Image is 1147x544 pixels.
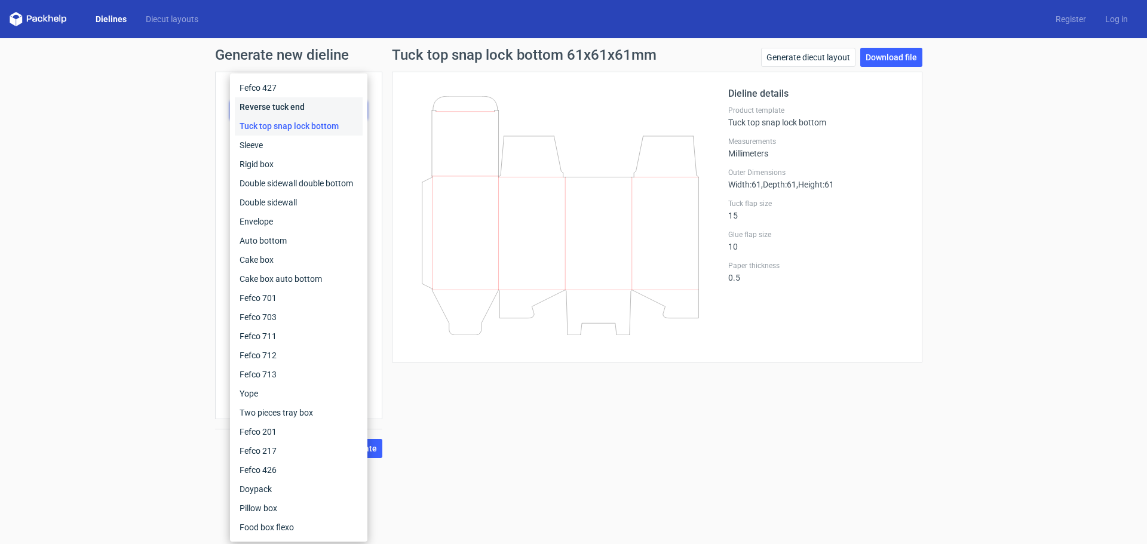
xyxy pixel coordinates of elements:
[86,13,136,25] a: Dielines
[235,250,363,269] div: Cake box
[728,180,761,189] span: Width : 61
[1046,13,1096,25] a: Register
[235,155,363,174] div: Rigid box
[728,199,907,208] label: Tuck flap size
[235,116,363,136] div: Tuck top snap lock bottom
[235,460,363,480] div: Fefco 426
[235,174,363,193] div: Double sidewall double bottom
[235,480,363,499] div: Doypack
[860,48,922,67] a: Download file
[728,199,907,220] div: 15
[235,327,363,346] div: Fefco 711
[1096,13,1137,25] a: Log in
[235,518,363,537] div: Food box flexo
[235,308,363,327] div: Fefco 703
[235,288,363,308] div: Fefco 701
[728,168,907,177] label: Outer Dimensions
[761,48,855,67] a: Generate diecut layout
[728,137,907,146] label: Measurements
[728,87,907,101] h2: Dieline details
[235,212,363,231] div: Envelope
[728,106,907,115] label: Product template
[235,231,363,250] div: Auto bottom
[235,78,363,97] div: Fefco 427
[796,180,834,189] span: , Height : 61
[235,422,363,441] div: Fefco 201
[761,180,796,189] span: , Depth : 61
[728,261,907,282] div: 0.5
[728,230,907,239] label: Glue flap size
[235,346,363,365] div: Fefco 712
[235,365,363,384] div: Fefco 713
[235,384,363,403] div: Yope
[728,261,907,271] label: Paper thickness
[235,499,363,518] div: Pillow box
[136,13,208,25] a: Diecut layouts
[728,137,907,158] div: Millimeters
[235,269,363,288] div: Cake box auto bottom
[235,136,363,155] div: Sleeve
[235,403,363,422] div: Two pieces tray box
[728,106,907,127] div: Tuck top snap lock bottom
[215,48,932,62] h1: Generate new dieline
[235,193,363,212] div: Double sidewall
[728,230,907,251] div: 10
[235,97,363,116] div: Reverse tuck end
[392,48,657,62] h1: Tuck top snap lock bottom 61x61x61mm
[235,441,363,460] div: Fefco 217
